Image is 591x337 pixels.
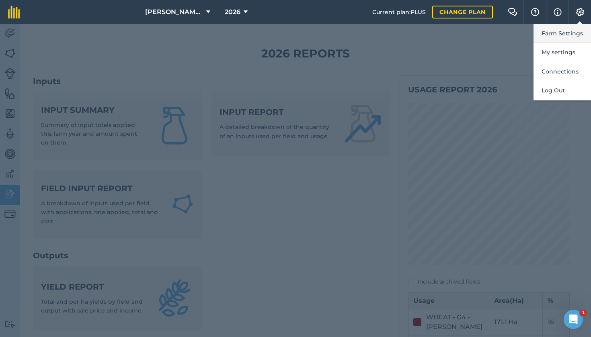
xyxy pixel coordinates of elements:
[225,7,240,17] span: 2026
[530,8,540,16] img: A question mark icon
[575,8,585,16] img: A cog icon
[508,8,517,16] img: Two speech bubbles overlapping with the left bubble in the forefront
[580,310,587,316] span: 1
[8,6,20,18] img: fieldmargin Logo
[372,8,426,16] span: Current plan : PLUS
[534,81,591,100] button: Log Out
[554,7,562,17] img: svg+xml;base64,PHN2ZyB4bWxucz0iaHR0cDovL3d3dy53My5vcmcvMjAwMC9zdmciIHdpZHRoPSIxNyIgaGVpZ2h0PSIxNy...
[145,7,203,17] span: [PERSON_NAME] Hayleys Partnership
[534,24,591,43] button: Farm Settings
[534,62,591,81] button: Connections
[534,43,591,62] button: My settings
[432,6,493,18] a: Change plan
[564,310,583,329] iframe: Intercom live chat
